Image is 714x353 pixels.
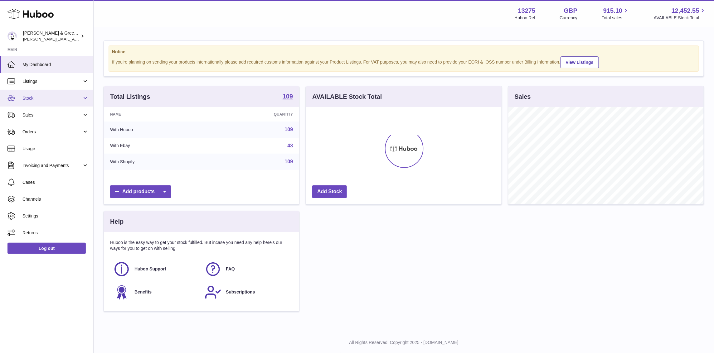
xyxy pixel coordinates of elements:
a: 109 [285,127,293,132]
p: Huboo is the easy way to get your stock fulfilled. But incase you need any help here's our ways f... [110,240,293,251]
span: Orders [22,129,82,135]
h3: Sales [515,93,531,101]
a: Subscriptions [205,284,290,301]
a: Log out [7,243,86,254]
img: ellen@bluebadgecompany.co.uk [7,31,17,41]
th: Name [104,107,209,122]
a: 109 [285,159,293,164]
span: Stock [22,95,82,101]
a: 43 [288,143,293,148]
td: With Huboo [104,122,209,138]
span: Listings [22,79,82,84]
a: Add Stock [312,185,347,198]
span: Returns [22,230,89,236]
span: Cases [22,179,89,185]
span: Invoicing and Payments [22,163,82,169]
h3: Total Listings [110,93,150,101]
th: Quantity [209,107,299,122]
span: Benefits [134,289,152,295]
div: Currency [560,15,578,21]
a: Benefits [113,284,198,301]
a: 109 [283,93,293,101]
span: Usage [22,146,89,152]
span: 915.10 [603,7,622,15]
span: Channels [22,196,89,202]
span: FAQ [226,266,235,272]
span: My Dashboard [22,62,89,68]
a: FAQ [205,261,290,278]
a: 915.10 Total sales [602,7,629,21]
div: If you're planning on sending your products internationally please add required customs informati... [112,55,696,68]
span: AVAILABLE Stock Total [654,15,707,21]
strong: Notice [112,49,696,55]
strong: 109 [283,93,293,99]
td: With Ebay [104,138,209,154]
a: View Listings [561,56,599,68]
span: Huboo Support [134,266,166,272]
h3: Help [110,217,124,226]
span: Sales [22,112,82,118]
strong: GBP [564,7,577,15]
span: [PERSON_NAME][EMAIL_ADDRESS][DOMAIN_NAME] [23,36,125,41]
p: All Rights Reserved. Copyright 2025 - [DOMAIN_NAME] [99,340,709,346]
span: Total sales [602,15,629,21]
a: Huboo Support [113,261,198,278]
td: With Shopify [104,154,209,170]
span: Settings [22,213,89,219]
strong: 13275 [518,7,536,15]
a: 12,452.55 AVAILABLE Stock Total [654,7,707,21]
span: 12,452.55 [672,7,699,15]
div: [PERSON_NAME] & Green Ltd [23,30,79,42]
span: Subscriptions [226,289,255,295]
a: Add products [110,185,171,198]
div: Huboo Ref [515,15,536,21]
h3: AVAILABLE Stock Total [312,93,382,101]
